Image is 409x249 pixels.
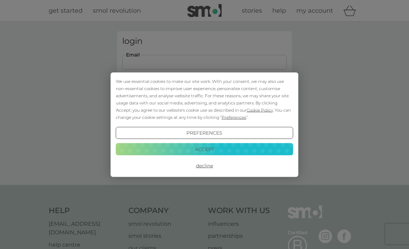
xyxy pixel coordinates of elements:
[116,160,293,172] button: Decline
[116,77,293,121] div: We use essential cookies to make our site work. With your consent, we may also use non-essential ...
[116,143,293,155] button: Accept
[247,107,273,112] span: Cookie Policy
[111,72,298,177] div: Cookie Consent Prompt
[222,114,246,120] span: Preferences
[116,127,293,139] button: Preferences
